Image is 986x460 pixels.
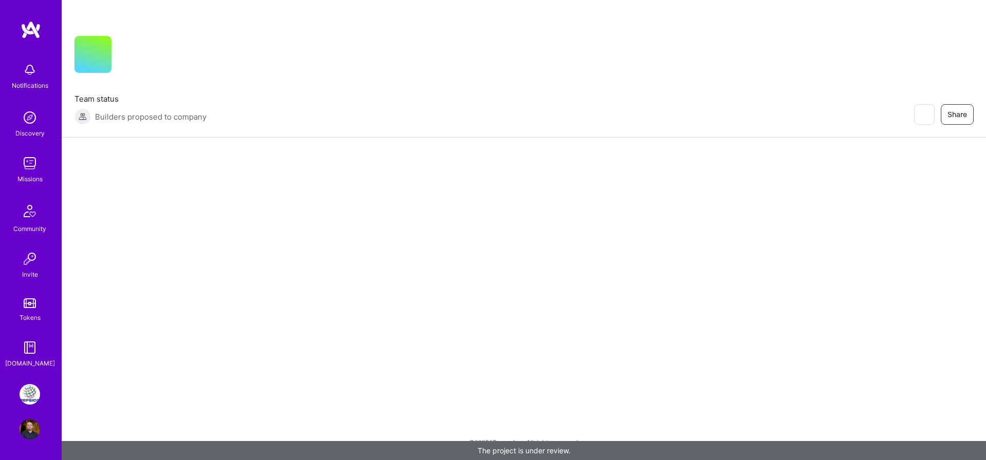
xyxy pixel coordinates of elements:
i: icon CompanyGray [124,52,132,61]
a: PepsiCo: SodaStream Intl. 2024 AOP [17,384,43,405]
div: Discovery [15,128,45,139]
img: bell [20,60,40,80]
img: PepsiCo: SodaStream Intl. 2024 AOP [20,384,40,405]
div: Missions [17,174,43,184]
div: [DOMAIN_NAME] [5,358,55,369]
img: Community [17,199,42,223]
img: Builders proposed to company [74,108,91,125]
div: The project is under review. [62,441,986,460]
img: guide book [20,337,40,358]
img: teamwork [20,153,40,174]
a: User Avatar [17,419,43,439]
div: Community [13,223,46,234]
img: User Avatar [20,419,40,439]
div: Notifications [12,80,48,91]
span: Builders proposed to company [95,111,206,122]
span: Share [947,109,967,120]
img: logo [21,21,41,39]
div: Invite [22,269,38,280]
div: Tokens [20,312,41,323]
img: discovery [20,107,40,128]
i: icon EyeClosed [920,110,928,119]
img: tokens [24,298,36,308]
button: Share [941,104,974,125]
img: Invite [20,248,40,269]
span: Team status [74,93,206,104]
